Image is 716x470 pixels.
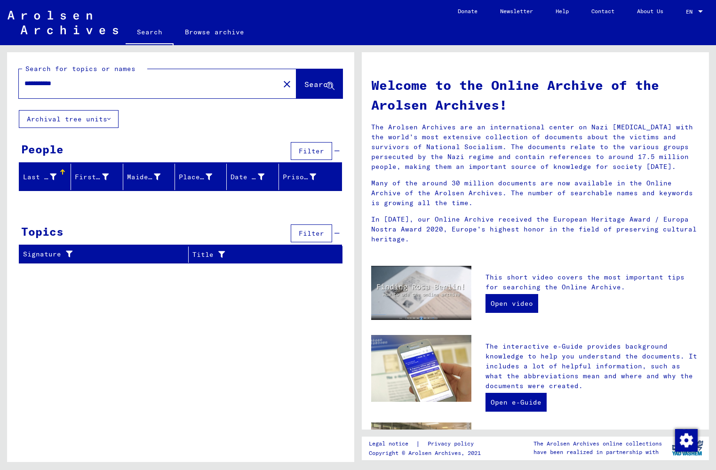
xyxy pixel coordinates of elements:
button: Filter [291,224,332,242]
img: Arolsen_neg.svg [8,11,118,34]
p: The Arolsen Archives online collections [533,439,662,448]
span: Filter [299,147,324,155]
p: The Arolsen Archives are an international center on Nazi [MEDICAL_DATA] with the world’s most ext... [371,122,700,172]
p: Copyright © Arolsen Archives, 2021 [369,449,485,457]
div: Last Name [23,169,71,184]
mat-header-cell: Place of Birth [175,164,227,190]
div: First Name [75,169,122,184]
span: Filter [299,229,324,238]
img: video.jpg [371,266,471,320]
mat-header-cell: Prisoner # [279,164,342,190]
div: Topics [21,223,64,240]
div: Prisoner # [283,172,316,182]
p: The interactive e-Guide provides background knowledge to help you understand the documents. It in... [485,342,700,391]
mat-header-cell: Maiden Name [123,164,175,190]
div: Maiden Name [127,172,160,182]
a: Search [126,21,174,45]
div: Last Name [23,172,56,182]
p: Many of the around 30 million documents are now available in the Online Archive of the Arolsen Ar... [371,178,700,208]
p: This short video covers the most important tips for searching the Online Archive. [485,272,700,292]
div: Place of Birth [179,172,212,182]
a: Legal notice [369,439,416,449]
div: Signature [23,249,176,259]
p: have been realized in partnership with [533,448,662,456]
div: Place of Birth [179,169,226,184]
div: | [369,439,485,449]
img: Change consent [675,429,698,452]
div: Date of Birth [231,169,278,184]
span: Search [304,80,333,89]
mat-header-cell: Last Name [19,164,71,190]
img: yv_logo.png [670,436,705,460]
button: Archival tree units [19,110,119,128]
button: Filter [291,142,332,160]
a: Open video [485,294,538,313]
mat-icon: close [281,79,293,90]
div: Prisoner # [283,169,330,184]
a: Open e-Guide [485,393,547,412]
button: Clear [278,74,296,93]
button: Search [296,69,342,98]
div: Maiden Name [127,169,175,184]
p: In [DATE], our Online Archive received the European Heritage Award / Europa Nostra Award 2020, Eu... [371,215,700,244]
div: First Name [75,172,108,182]
h1: Welcome to the Online Archive of the Arolsen Archives! [371,75,700,115]
div: People [21,141,64,158]
span: EN [686,8,696,15]
mat-label: Search for topics or names [25,64,135,73]
a: Privacy policy [420,439,485,449]
mat-header-cell: Date of Birth [227,164,278,190]
div: Date of Birth [231,172,264,182]
mat-header-cell: First Name [71,164,123,190]
div: Title [192,247,331,262]
div: Signature [23,247,188,262]
div: Title [192,250,319,260]
img: eguide.jpg [371,335,471,402]
a: Browse archive [174,21,255,43]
